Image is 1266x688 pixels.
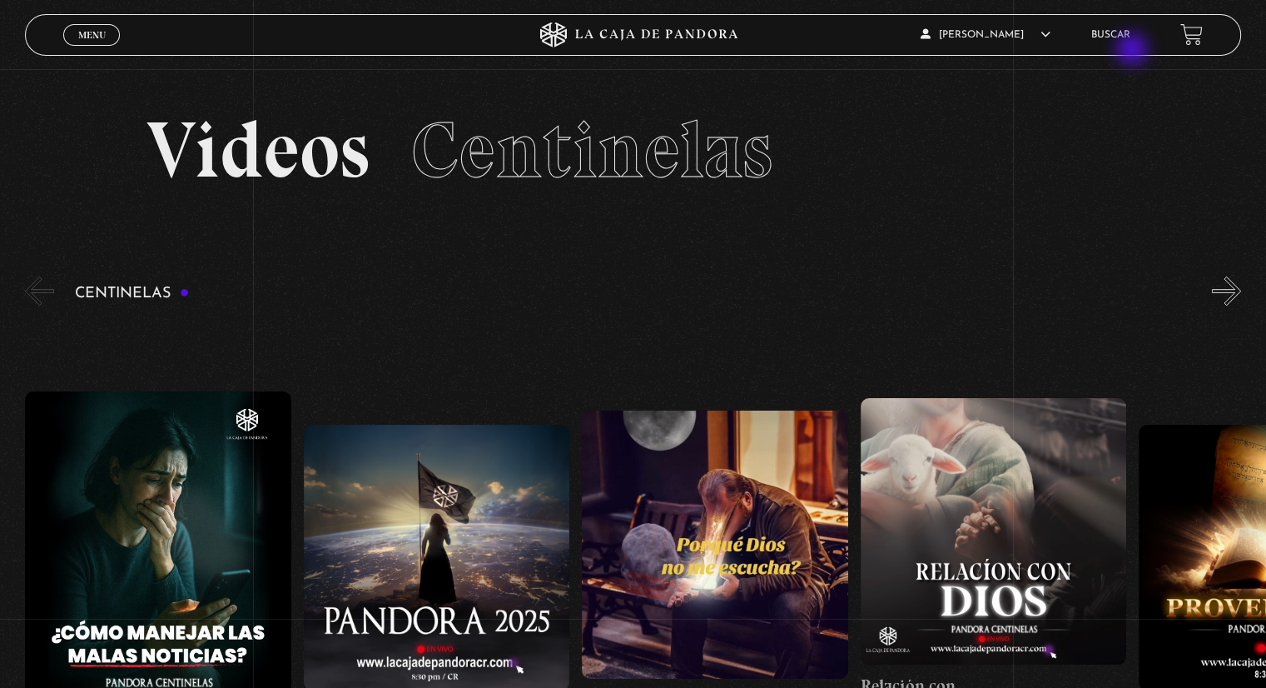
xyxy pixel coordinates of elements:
[78,30,106,40] span: Menu
[25,277,54,306] button: Previous
[921,30,1050,40] span: [PERSON_NAME]
[1091,30,1130,40] a: Buscar
[146,111,1119,190] h2: Videos
[411,102,772,197] span: Centinelas
[1212,277,1241,306] button: Next
[75,286,189,302] h3: Centinelas
[72,43,112,55] span: Cerrar
[1180,23,1203,46] a: View your shopping cart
